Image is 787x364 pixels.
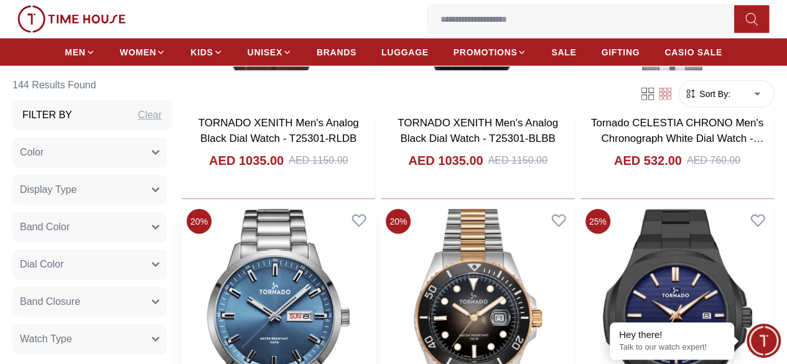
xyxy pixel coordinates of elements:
a: Tornado CELESTIA CHRONO Men's Chronograph White Dial Watch - T3149B-YBSW [591,117,764,161]
span: Band Color [20,219,70,234]
button: Sort By: [684,87,730,100]
span: PROMOTIONS [454,46,518,58]
span: KIDS [190,46,213,58]
button: Watch Type [12,324,167,353]
span: Display Type [20,182,77,197]
div: AED 760.00 [687,153,740,168]
span: Watch Type [20,331,72,346]
span: CASIO SALE [664,46,722,58]
img: ... [17,6,126,33]
span: Sort By: [697,87,730,100]
h4: AED 1035.00 [408,152,483,169]
span: 20 % [187,209,212,234]
span: 20 % [386,209,411,234]
span: UNISEX [248,46,282,58]
h4: AED 532.00 [614,152,682,169]
p: Talk to our watch expert! [619,342,725,353]
span: Band Closure [20,294,80,309]
a: GIFTING [601,41,640,63]
h3: Filter By [22,107,72,122]
button: Dial Color [12,249,167,279]
button: Display Type [12,174,167,204]
a: SALE [551,41,576,63]
a: LUGGAGE [381,41,429,63]
a: UNISEX [248,41,292,63]
span: SALE [551,46,576,58]
button: Band Color [12,212,167,241]
a: MEN [65,41,95,63]
span: MEN [65,46,85,58]
a: PROMOTIONS [454,41,527,63]
span: Color [20,144,44,159]
div: AED 1150.00 [289,153,348,168]
span: WOMEN [120,46,157,58]
span: BRANDS [317,46,356,58]
a: CASIO SALE [664,41,722,63]
div: AED 1150.00 [488,153,547,168]
span: Dial Color [20,256,63,271]
h6: 144 Results Found [12,70,172,100]
button: Color [12,137,167,167]
a: KIDS [190,41,222,63]
a: WOMEN [120,41,166,63]
button: Band Closure [12,286,167,316]
span: GIFTING [601,46,640,58]
span: LUGGAGE [381,46,429,58]
div: Clear [138,107,162,122]
div: Hey there! [619,329,725,341]
span: 25 % [585,209,610,234]
div: Chat Widget [747,324,781,358]
a: BRANDS [317,41,356,63]
h4: AED 1035.00 [209,152,284,169]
